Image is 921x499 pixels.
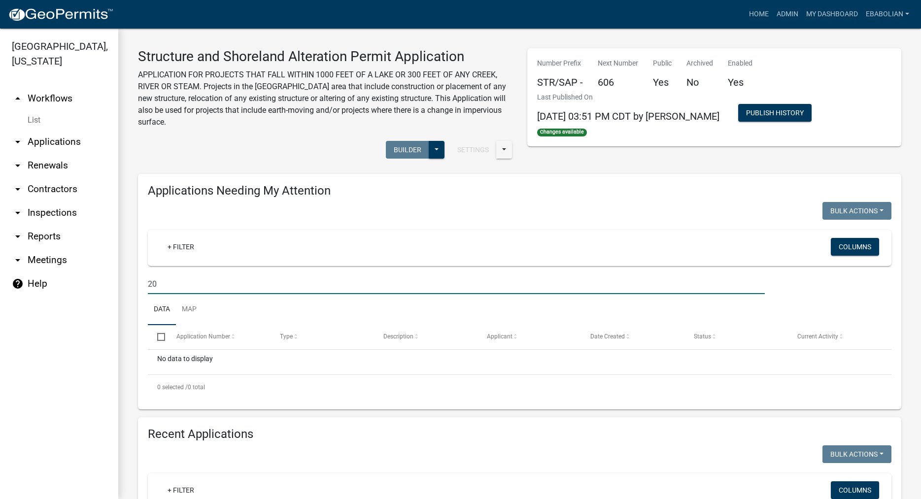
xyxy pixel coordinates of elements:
[728,58,752,68] p: Enabled
[653,58,672,68] p: Public
[822,445,891,463] button: Bulk Actions
[684,325,788,349] datatable-header-cell: Status
[148,184,891,198] h4: Applications Needing My Attention
[12,93,24,104] i: arrow_drop_up
[686,58,713,68] p: Archived
[537,92,719,102] p: Last Published On
[745,5,773,24] a: Home
[653,76,672,88] h5: Yes
[802,5,862,24] a: My Dashboard
[148,350,891,374] div: No data to display
[12,254,24,266] i: arrow_drop_down
[537,58,583,68] p: Number Prefix
[822,202,891,220] button: Bulk Actions
[537,110,719,122] span: [DATE] 03:51 PM CDT by [PERSON_NAME]
[478,325,581,349] datatable-header-cell: Applicant
[148,325,167,349] datatable-header-cell: Select
[157,384,188,391] span: 0 selected /
[386,141,429,159] button: Builder
[12,207,24,219] i: arrow_drop_down
[686,76,713,88] h5: No
[590,333,625,340] span: Date Created
[148,375,891,399] div: 0 total
[728,76,752,88] h5: Yes
[598,58,638,68] p: Next Number
[160,481,202,499] a: + Filter
[581,325,684,349] datatable-header-cell: Date Created
[12,231,24,242] i: arrow_drop_down
[160,238,202,256] a: + Filter
[148,274,765,294] input: Search for applications
[148,427,891,441] h4: Recent Applications
[12,278,24,290] i: help
[176,333,230,340] span: Application Number
[270,325,374,349] datatable-header-cell: Type
[12,160,24,171] i: arrow_drop_down
[374,325,478,349] datatable-header-cell: Description
[12,136,24,148] i: arrow_drop_down
[598,76,638,88] h5: 606
[176,294,203,326] a: Map
[862,5,913,24] a: ebabolian
[383,333,413,340] span: Description
[738,104,812,122] button: Publish History
[738,110,812,118] wm-modal-confirm: Workflow Publish History
[167,325,270,349] datatable-header-cell: Application Number
[797,333,838,340] span: Current Activity
[788,325,891,349] datatable-header-cell: Current Activity
[537,129,587,136] span: Changes available
[487,333,512,340] span: Applicant
[831,481,879,499] button: Columns
[537,76,583,88] h5: STR/SAP -
[138,48,512,65] h3: Structure and Shoreland Alteration Permit Application
[449,141,497,159] button: Settings
[12,183,24,195] i: arrow_drop_down
[694,333,711,340] span: Status
[831,238,879,256] button: Columns
[138,69,512,128] p: APPLICATION FOR PROJECTS THAT FALL WITHIN 1000 FEET OF A LAKE OR 300 FEET OF ANY CREEK, RIVER OR ...
[280,333,293,340] span: Type
[148,294,176,326] a: Data
[773,5,802,24] a: Admin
